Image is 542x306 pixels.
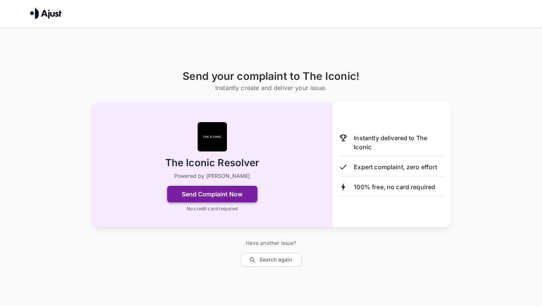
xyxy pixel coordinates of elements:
img: The Iconic [197,122,227,152]
button: Send Complaint Now [167,186,257,202]
p: Powered by [PERSON_NAME] [174,172,250,180]
img: Ajust [30,8,62,19]
p: Expert complaint, zero effort [354,162,437,171]
p: No credit card required [187,205,238,212]
button: Search again [241,253,301,267]
h6: Instantly create and deliver your issue. [183,83,359,93]
p: Have another issue? [241,239,301,247]
p: Instantly delivered to The Iconic [354,133,445,151]
p: 100% free, no card required [354,182,435,191]
h1: Send your complaint to The Iconic! [183,70,359,83]
h2: The Iconic Resolver [165,156,259,170]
